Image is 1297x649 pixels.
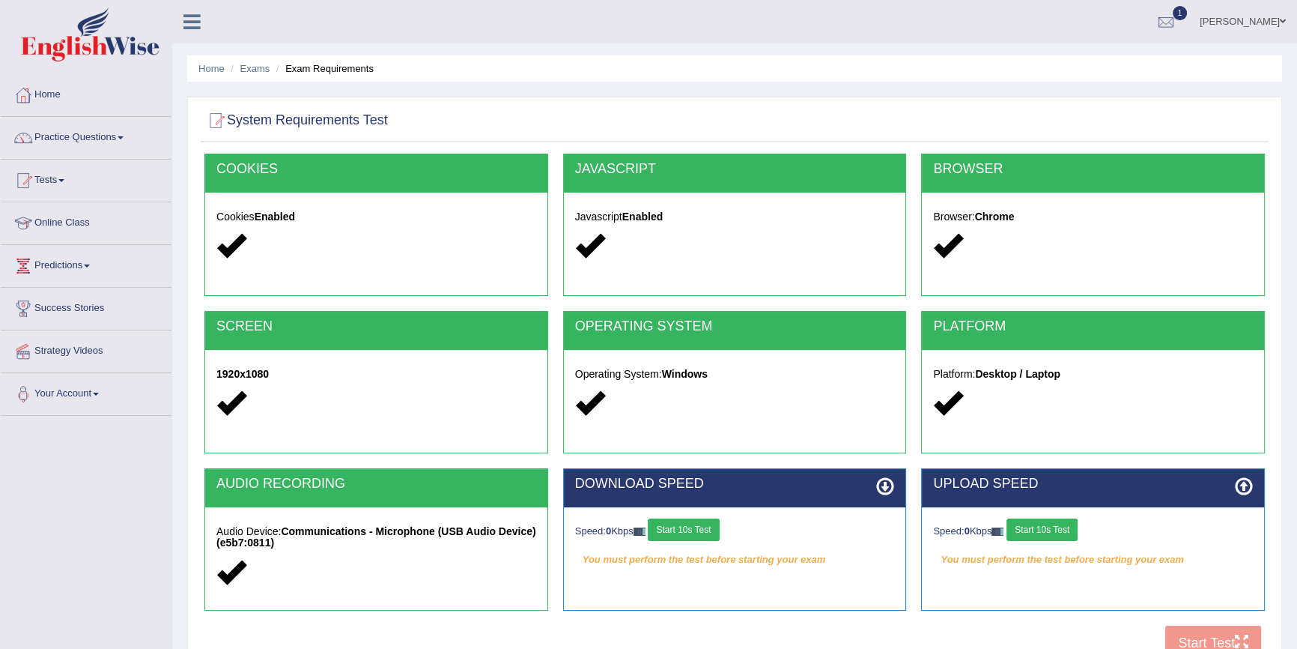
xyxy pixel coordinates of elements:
[1,74,171,112] a: Home
[1,117,171,154] a: Practice Questions
[198,63,225,74] a: Home
[1,288,171,325] a: Success Stories
[204,109,388,132] h2: System Requirements Test
[1173,6,1188,20] span: 1
[606,525,611,537] strong: 0
[1,330,171,368] a: Strategy Videos
[1006,519,1078,541] button: Start 10s Test
[991,528,1003,536] img: ajax-loader-fb-connection.gif
[933,549,1253,571] em: You must perform the test before starting your exam
[975,211,1015,223] strong: Chrome
[933,519,1253,545] div: Speed: Kbps
[575,211,895,223] h5: Javascript
[648,519,719,541] button: Start 10s Test
[255,211,295,223] strong: Enabled
[216,477,536,492] h2: AUDIO RECORDING
[216,526,536,549] h5: Audio Device:
[216,525,536,549] strong: Communications - Microphone (USB Audio Device) (e5b7:0811)
[216,319,536,334] h2: SCREEN
[575,162,895,177] h2: JAVASCRIPT
[240,63,270,74] a: Exams
[216,162,536,177] h2: COOKIES
[575,477,895,492] h2: DOWNLOAD SPEED
[575,519,895,545] div: Speed: Kbps
[575,319,895,334] h2: OPERATING SYSTEM
[575,369,895,380] h5: Operating System:
[1,245,171,283] a: Predictions
[575,549,895,571] em: You must perform the test before starting your exam
[1,202,171,240] a: Online Class
[216,211,536,223] h5: Cookies
[622,211,663,223] strong: Enabled
[1,160,171,197] a: Tests
[216,368,269,380] strong: 1920x1080
[933,369,1253,380] h5: Platform:
[933,319,1253,334] h2: PLATFORM
[933,211,1253,223] h5: Browser:
[975,368,1060,380] strong: Desktop / Laptop
[273,61,374,76] li: Exam Requirements
[933,477,1253,492] h2: UPLOAD SPEED
[1,373,171,411] a: Your Account
[965,525,970,537] strong: 0
[662,368,708,380] strong: Windows
[634,528,646,536] img: ajax-loader-fb-connection.gif
[933,162,1253,177] h2: BROWSER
